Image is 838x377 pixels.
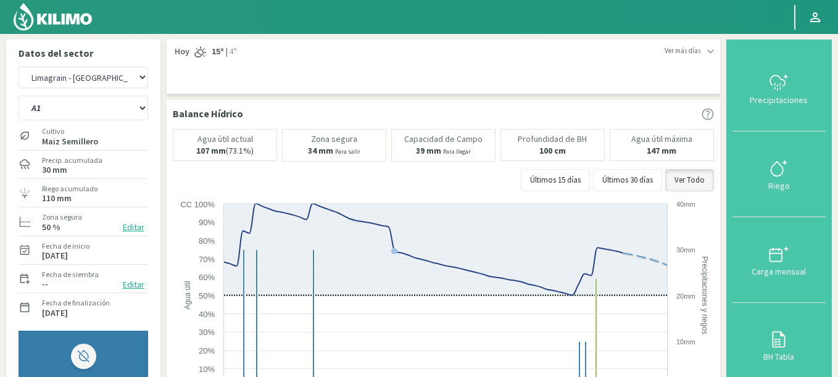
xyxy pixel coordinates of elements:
button: Editar [119,278,148,292]
small: Para llegar [443,147,471,155]
text: 40mm [676,201,695,208]
label: Fecha de siembra [42,269,99,280]
label: Precip. acumulada [42,155,102,166]
text: 70% [199,255,215,264]
div: Riego [736,181,822,190]
p: Agua útil actual [197,135,253,144]
button: Editar [119,220,148,234]
small: Para salir [335,147,360,155]
b: 39 mm [416,145,441,156]
p: Datos del sector [19,46,148,60]
strong: 15º [212,46,224,57]
text: 60% [199,273,215,282]
p: Balance Hídrico [173,106,243,121]
b: 100 cm [539,145,566,156]
label: Fecha de finalización [42,297,110,309]
p: Agua útil máxima [631,135,692,144]
button: Últimos 15 días [521,169,590,191]
p: (73.1%) [196,146,254,155]
span: Hoy [173,46,189,58]
label: Zona segura [42,212,82,223]
button: Riego [732,131,826,217]
label: Cultivo [42,126,98,137]
label: 30 mm [42,166,67,174]
span: | [226,46,228,58]
text: 90% [199,218,215,227]
label: 50 % [42,223,60,231]
label: Fecha de inicio [42,241,89,252]
button: Últimos 30 días [593,169,662,191]
text: 30% [199,328,215,337]
p: Zona segura [311,135,357,144]
b: 147 mm [647,145,676,156]
label: 110 mm [42,194,72,202]
text: 20% [199,346,215,355]
button: Carga mensual [732,217,826,303]
span: Ver más días [665,46,701,56]
label: Riego acumulado [42,183,97,194]
text: Precipitaciones y riegos [700,256,709,334]
text: 50% [199,291,215,300]
button: Ver Todo [665,169,714,191]
text: 10% [199,365,215,374]
b: 107 mm [196,145,226,156]
b: 34 mm [308,145,333,156]
text: 80% [199,236,215,246]
text: 40% [199,310,215,319]
p: Capacidad de Campo [404,135,483,144]
text: 30mm [676,246,695,254]
div: Precipitaciones [736,96,822,104]
text: 10mm [676,338,695,346]
label: Maiz Semillero [42,138,98,146]
text: 20mm [676,292,695,300]
label: [DATE] [42,252,68,260]
text: Agua útil [183,281,192,310]
img: Kilimo [12,2,93,31]
button: Precipitaciones [732,46,826,131]
span: 4º [228,46,237,58]
div: BH Tabla [736,352,822,361]
p: Profundidad de BH [518,135,587,144]
label: -- [42,280,48,288]
text: CC 100% [180,200,215,209]
label: [DATE] [42,309,68,317]
div: Carga mensual [736,267,822,276]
